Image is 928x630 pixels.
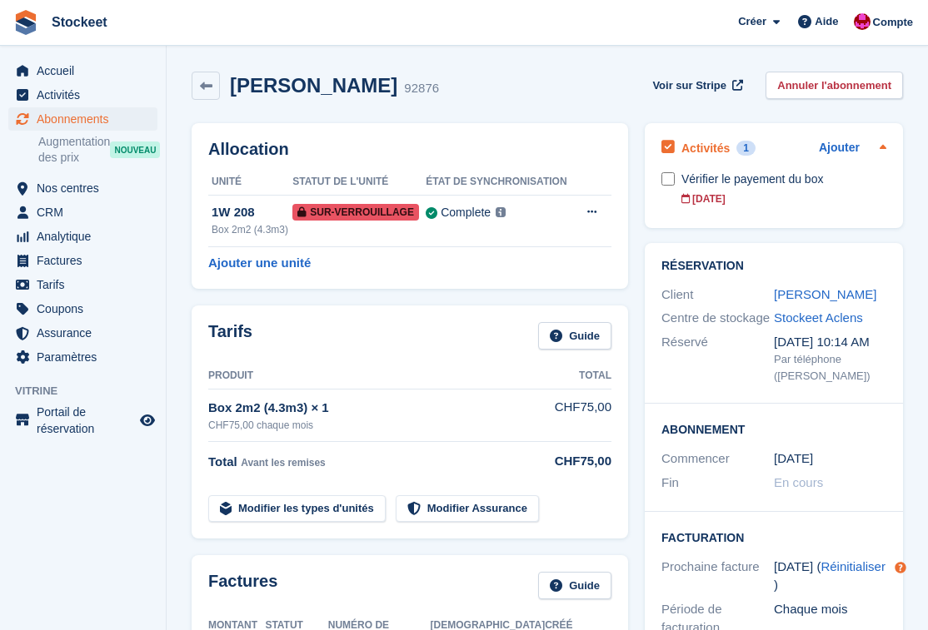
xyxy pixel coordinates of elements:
span: Coupons [37,297,137,320]
th: Produit [208,363,552,389]
a: menu [8,404,157,437]
div: Commencer [661,449,774,469]
div: [DATE] [681,191,886,206]
a: menu [8,107,157,131]
a: [PERSON_NAME] [774,287,876,301]
a: Stockeet [45,8,114,36]
img: stora-icon-8386f47178a22dfd0bd8f6a31ec36ba5ce8667c1dd55bd0f319d3a0aa187defe.svg [13,10,38,35]
div: Complete [441,204,491,221]
span: Analytique [37,225,137,248]
time: 2025-06-28 23:00:00 UTC [774,449,813,469]
span: En cours [774,475,823,489]
th: Total [552,363,611,389]
a: Voir sur Stripe [646,72,746,99]
div: [DATE] ( ) [774,558,886,595]
a: menu [8,273,157,296]
th: Unité [208,169,292,196]
span: Factures [37,249,137,272]
span: Aide [815,13,838,30]
a: Vérifier le payement du box [DATE] [681,162,886,215]
span: Avant les remises [241,457,326,469]
a: menu [8,201,157,224]
div: CHF75,00 chaque mois [208,418,552,433]
span: Accueil [37,59,137,82]
a: Réinitialiser [821,559,886,573]
div: Centre de stockage [661,309,774,328]
h2: Allocation [208,140,611,159]
span: CRM [37,201,137,224]
span: Abonnements [37,107,137,131]
a: menu [8,83,157,107]
span: Voir sur Stripe [652,77,726,94]
h2: Facturation [661,528,886,545]
a: menu [8,249,157,272]
img: Valentin BURDET [854,13,871,30]
h2: Tarifs [208,322,252,350]
div: NOUVEAU [110,141,160,158]
a: menu [8,321,157,345]
a: menu [8,59,157,82]
a: Annuler l'abonnement [766,72,903,99]
span: Vitrine [15,383,166,399]
th: État de synchronisation [426,169,575,196]
span: Nos centres [37,176,137,200]
span: Tarifs [37,273,137,296]
span: Sur-verrouillage [292,204,419,221]
span: Paramètres [37,345,137,369]
span: Créer [738,13,766,30]
a: Augmentation des prix NOUVEAU [38,133,157,166]
span: Portail de réservation [37,404,137,437]
div: Réservé [661,333,774,384]
a: Stockeet Aclens [774,310,863,325]
a: menu [8,176,157,200]
div: 1 [736,141,756,156]
div: Prochaine facture [661,558,774,595]
a: Ajouter [819,139,860,158]
span: Compte [873,14,913,31]
span: Activités [37,83,137,107]
a: menu [8,225,157,248]
a: Modifier les types d'unités [208,495,386,523]
span: Assurance [37,321,137,345]
a: Ajouter une unité [208,254,311,273]
h2: Factures [208,572,277,599]
img: icon-info-grey-7440780725fd019a000dd9b08b2336e03edf1995a4989e88bcd33f0948082b44.svg [496,207,506,217]
a: Modifier Assurance [396,495,539,523]
span: Total [208,454,237,469]
div: Box 2m2 (4.3m3) [212,222,292,237]
h2: Activités [681,141,730,156]
div: Vérifier le payement du box [681,171,886,188]
h2: Abonnement [661,420,886,437]
a: menu [8,297,157,320]
td: CHF75,00 [552,389,611,441]
div: [DATE] 10:14 AM [774,333,886,352]
a: Guide [538,572,611,599]
span: Augmentation des prix [38,134,110,166]
a: Boutique d'aperçu [137,410,157,430]
div: Client [661,285,774,305]
div: CHF75,00 [552,452,611,471]
h2: Réservation [661,260,886,273]
div: Box 2m2 (4.3m3) × 1 [208,399,552,418]
div: 92876 [404,79,439,98]
th: Statut de l'unité [292,169,426,196]
div: Tooltip anchor [893,560,908,575]
a: menu [8,345,157,369]
div: 1W 208 [212,203,292,222]
a: Guide [538,322,611,350]
h2: [PERSON_NAME] [230,74,397,97]
div: Fin [661,474,774,493]
div: Par téléphone ([PERSON_NAME]) [774,351,886,384]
